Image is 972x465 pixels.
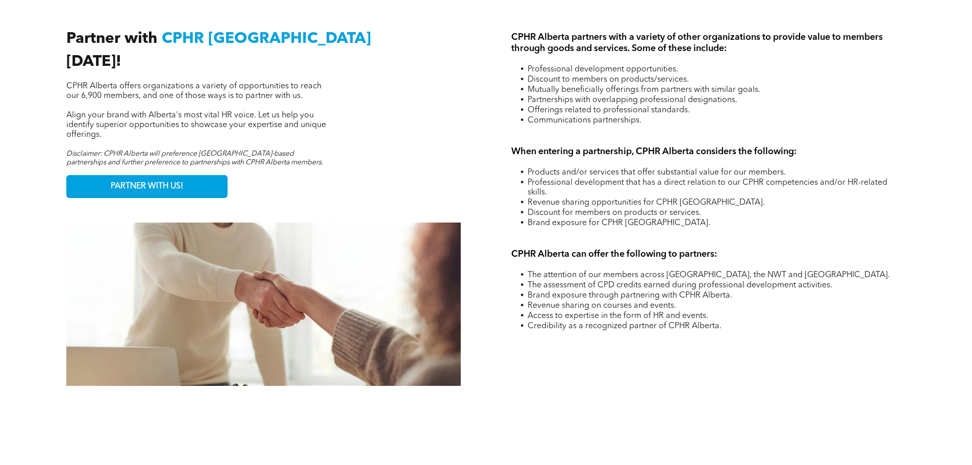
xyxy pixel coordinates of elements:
span: Partner with [66,31,158,46]
span: Products and/or services that offer substantial value for our members. [528,168,786,177]
span: CPHR Alberta partners with a variety of other organizations to provide value to members through g... [511,33,883,53]
span: CPHR [GEOGRAPHIC_DATA] [162,31,371,46]
span: Credibility as a recognized partner of CPHR Alberta. [528,322,721,330]
span: Mutually beneficially offerings from partners with similar goals. [528,86,760,94]
span: Revenue sharing on courses and events. [528,302,676,310]
a: PARTNER WITH US! [66,175,228,198]
img: A man and a woman are shaking hands in an office. [66,223,461,386]
span: Discount to members on products/services. [528,76,689,84]
span: Disclaimer: CPHR Alberta will preference [GEOGRAPHIC_DATA]-based partnerships and further prefere... [66,150,323,166]
span: Communications partnerships. [528,116,641,125]
span: Brand exposure through partnering with CPHR Alberta. [528,291,732,300]
span: Offerings related to professional standards. [528,106,690,114]
span: CPHR Alberta offers organizations a variety of opportunities to reach our 6,900 members, and one ... [66,82,321,100]
span: Discount for members on products or services. [528,209,701,217]
span: PARTNER WITH US! [107,177,187,197]
span: Professional development opportunities. [528,65,678,74]
span: Partnerships with overlapping professional designations. [528,96,737,104]
span: The attention of our members across [GEOGRAPHIC_DATA], the NWT and [GEOGRAPHIC_DATA]. [528,271,890,279]
span: When entering a partnership, CPHR Alberta considers the following: [511,147,796,156]
span: CPHR Alberta can offer the following to partners: [511,250,717,259]
span: Access to expertise in the form of HR and events. [528,312,708,320]
span: Align your brand with Alberta's most vital HR voice. Let us help you identify superior opportunit... [66,111,326,139]
span: [DATE]! [66,54,121,69]
span: The assessment of CPD credits earned during professional development activities. [528,281,832,289]
span: Professional development that has a direct relation to our CPHR competencies and/or HR-related sk... [528,179,887,197]
span: Brand exposure for CPHR [GEOGRAPHIC_DATA]. [528,219,710,227]
span: Revenue sharing opportunities for CPHR [GEOGRAPHIC_DATA]. [528,199,765,207]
